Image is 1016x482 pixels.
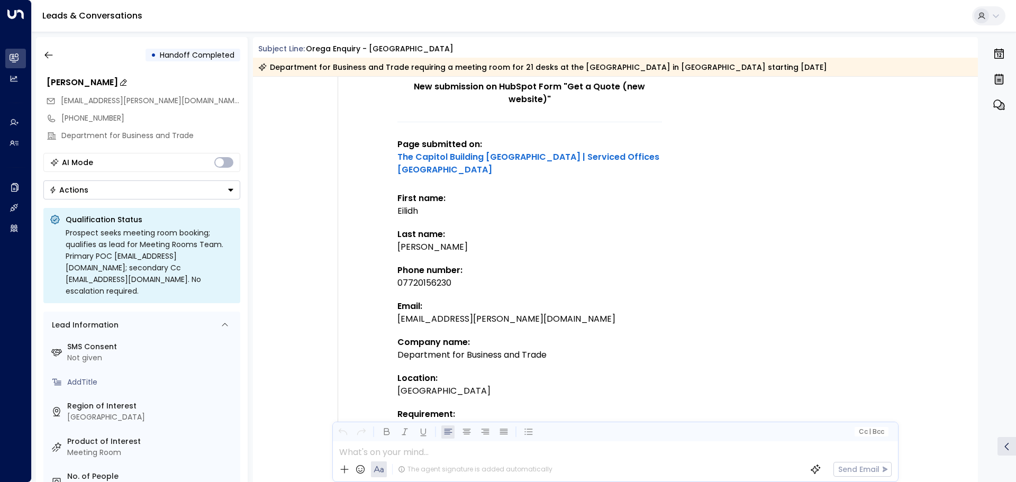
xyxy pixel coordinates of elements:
div: Department for Business and Trade [397,349,662,361]
div: 07720156230 [397,277,662,289]
div: • [151,46,156,65]
strong: Page submitted on: [397,138,662,176]
div: Department for Business and Trade [61,130,240,141]
div: Lead Information [48,320,119,331]
button: Actions [43,180,240,199]
div: Eilidh [397,205,662,217]
strong: Email: [397,300,422,312]
span: Cc Bcc [858,428,884,435]
div: The agent signature is added automatically [398,465,552,474]
div: Prospect seeks meeting room booking; qualifies as lead for Meeting Rooms Team. Primary POC [EMAIL... [66,227,234,297]
span: eilidh.mchugh@businessandtrade.gov.uk [61,95,240,106]
div: AddTitle [67,377,236,388]
div: Department for Business and Trade requiring a meeting room for 21 desks at the [GEOGRAPHIC_DATA] ... [258,62,827,72]
p: Qualification Status [66,214,234,225]
span: Handoff Completed [160,50,234,60]
div: Meeting Room [397,421,662,433]
strong: Location: [397,372,438,384]
div: [GEOGRAPHIC_DATA] [397,385,662,397]
div: Not given [67,352,236,363]
a: Leads & Conversations [42,10,142,22]
div: [PERSON_NAME] [397,241,662,253]
div: Meeting Room [67,447,236,458]
span: Subject Line: [258,43,305,54]
div: AI Mode [62,157,93,168]
strong: Company name: [397,336,470,348]
button: Redo [355,425,368,439]
button: Undo [336,425,349,439]
strong: Requirement: [397,408,455,420]
label: SMS Consent [67,341,236,352]
div: [EMAIL_ADDRESS][PERSON_NAME][DOMAIN_NAME] [397,313,662,325]
h1: New submission on HubSpot Form "Get a Quote (new website)" [397,80,662,106]
label: Product of Interest [67,436,236,447]
div: [PERSON_NAME] [47,76,240,89]
div: Actions [49,185,88,195]
span: [EMAIL_ADDRESS][PERSON_NAME][DOMAIN_NAME] [61,95,241,106]
label: Region of Interest [67,401,236,412]
button: Cc|Bcc [854,427,888,437]
strong: Phone number: [397,264,462,276]
div: Button group with a nested menu [43,180,240,199]
strong: Last name: [397,228,445,240]
strong: First name: [397,192,446,204]
span: | [869,428,871,435]
div: [PHONE_NUMBER] [61,113,240,124]
label: No. of People [67,471,236,482]
div: Orega Enquiry - [GEOGRAPHIC_DATA] [306,43,453,54]
a: The Capitol Building [GEOGRAPHIC_DATA] | Serviced Offices [GEOGRAPHIC_DATA] [397,151,662,176]
div: [GEOGRAPHIC_DATA] [67,412,236,423]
